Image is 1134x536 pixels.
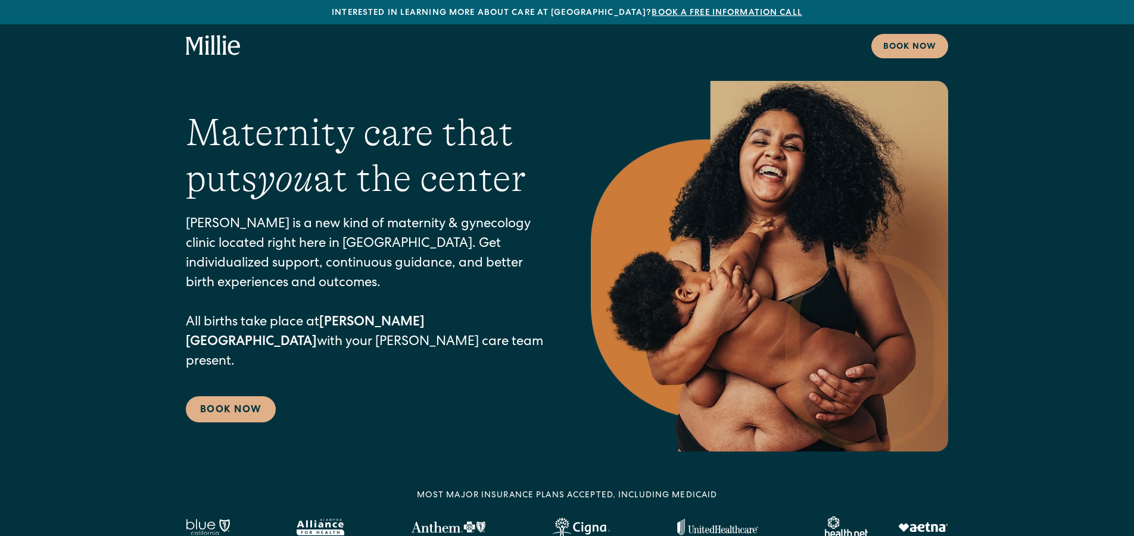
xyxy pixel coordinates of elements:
img: United Healthcare logo [677,519,758,535]
img: Anthem Logo [411,521,485,533]
a: home [186,35,241,57]
a: Book now [871,34,948,58]
img: Smiling mother with her baby in arms, celebrating body positivity and the nurturing bond of postp... [591,81,948,452]
a: Book Now [186,396,276,422]
img: Aetna logo [898,522,948,532]
p: [PERSON_NAME] is a new kind of maternity & gynecology clinic located right here in [GEOGRAPHIC_DA... [186,215,543,372]
div: MOST MAJOR INSURANCE PLANS ACCEPTED, INCLUDING MEDICAID [417,490,718,502]
a: Book a free information call [652,9,802,17]
img: Alameda Alliance logo [297,519,344,535]
img: Blue California logo [186,519,230,535]
h1: Maternity care that puts at the center [186,110,543,202]
em: you [257,157,313,200]
div: Book now [883,41,936,54]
